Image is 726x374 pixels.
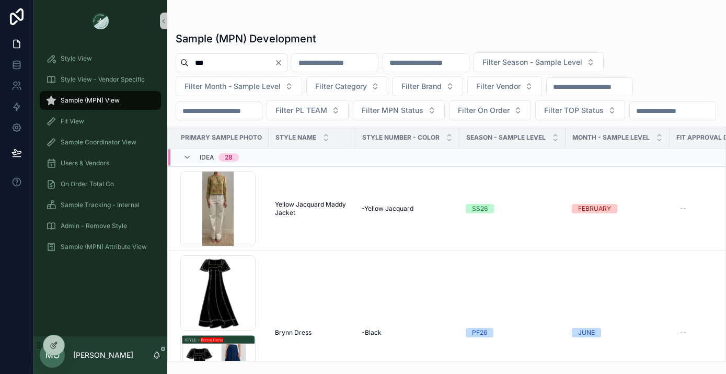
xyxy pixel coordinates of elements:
span: Filter TOP Status [544,105,604,116]
div: scrollable content [33,42,167,270]
span: Filter Brand [401,81,442,92]
button: Clear [274,59,287,67]
a: Sample (MPN) Attribute View [40,237,161,256]
a: Yellow Jacquard Maddy Jacket [275,200,349,217]
a: Sample Tracking - Internal [40,196,161,214]
span: Filter On Order [458,105,510,116]
button: Select Button [306,76,388,96]
span: Sample Tracking - Internal [61,201,140,209]
a: SS26 [466,204,559,213]
a: Style View [40,49,161,68]
span: Filter Vendor [476,81,521,92]
span: Brynn Dress [275,328,312,337]
a: Sample Coordinator View [40,133,161,152]
div: JUNE [578,328,595,337]
button: Select Button [267,100,349,120]
span: Filter PL TEAM [275,105,327,116]
img: App logo [92,13,109,29]
a: Fit View [40,112,161,131]
a: Users & Vendors [40,154,161,173]
span: Season - Sample Level [466,133,546,142]
span: Primary Sample Photo [181,133,262,142]
a: Sample (MPN) View [40,91,161,110]
span: Sample Coordinator View [61,138,136,146]
span: Style Number - Color [362,133,440,142]
a: -Yellow Jacquard [362,205,453,213]
span: Filter Category [315,81,367,92]
a: PF26 [466,328,559,337]
span: Style View [61,54,92,63]
div: 28 [225,153,233,162]
div: -- [680,205,686,213]
a: Brynn Dress [275,328,349,337]
span: Filter MPN Status [362,105,423,116]
button: Select Button [535,100,625,120]
a: FEBRUARY [572,204,663,213]
span: MONTH - SAMPLE LEVEL [572,133,650,142]
span: Fit View [61,117,84,126]
span: On Order Total Co [61,180,114,188]
span: -Black [362,328,382,337]
span: Filter Season - Sample Level [482,57,582,67]
p: [PERSON_NAME] [73,350,133,360]
a: Style View - Vendor Specific [40,70,161,89]
button: Select Button [393,76,463,96]
button: Select Button [176,76,302,96]
a: On Order Total Co [40,175,161,194]
span: Sample (MPN) Attribute View [61,243,147,251]
span: Filter Month - Sample Level [185,81,281,92]
span: Style Name [275,133,316,142]
a: JUNE [572,328,663,337]
button: Select Button [474,52,604,72]
a: Admin - Remove Style [40,217,161,235]
span: Admin - Remove Style [61,222,127,230]
span: Idea [200,153,214,162]
button: Select Button [353,100,445,120]
a: -Black [362,328,453,337]
h1: Sample (MPN) Development [176,31,316,46]
button: Select Button [467,76,542,96]
span: Users & Vendors [61,159,109,167]
span: -Yellow Jacquard [362,205,413,213]
div: PF26 [472,328,487,337]
span: Style View - Vendor Specific [61,75,145,84]
div: SS26 [472,204,488,213]
div: FEBRUARY [578,204,611,213]
div: -- [680,328,686,337]
button: Select Button [449,100,531,120]
span: Sample (MPN) View [61,96,120,105]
